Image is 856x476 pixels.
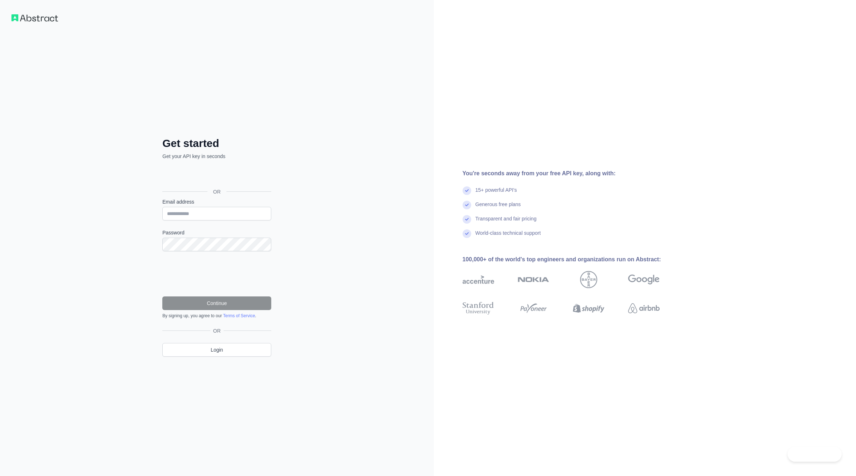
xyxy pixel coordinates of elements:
div: By signing up, you agree to our . [162,313,271,319]
button: Continue [162,296,271,310]
img: check mark [463,201,471,209]
a: Terms of Service [223,313,255,318]
label: Email address [162,198,271,205]
span: OR [210,327,224,334]
img: airbnb [628,300,660,316]
label: Password [162,229,271,236]
iframe: reCAPTCHA [162,260,271,288]
img: google [628,271,660,288]
div: Transparent and fair pricing [475,215,537,229]
img: shopify [573,300,604,316]
img: stanford university [463,300,494,316]
img: accenture [463,271,494,288]
img: nokia [518,271,549,288]
div: World-class technical support [475,229,541,244]
img: check mark [463,215,471,224]
iframe: Sign in with Google Button [159,168,273,184]
div: You're seconds away from your free API key, along with: [463,169,683,178]
iframe: Toggle Customer Support [788,447,842,462]
h2: Get started [162,137,271,150]
img: bayer [580,271,597,288]
img: payoneer [518,300,549,316]
p: Get your API key in seconds [162,153,271,160]
img: Workflow [11,14,58,22]
img: check mark [463,229,471,238]
span: OR [207,188,226,195]
img: check mark [463,186,471,195]
div: 100,000+ of the world's top engineers and organizations run on Abstract: [463,255,683,264]
div: Generous free plans [475,201,521,215]
div: 15+ powerful API's [475,186,517,201]
a: Login [162,343,271,357]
